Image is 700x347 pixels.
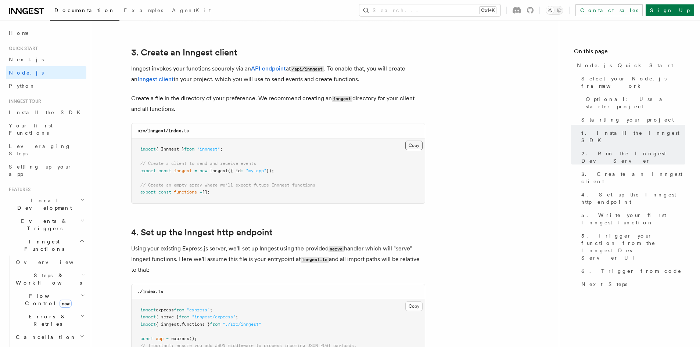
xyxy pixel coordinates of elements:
button: Toggle dark mode [546,6,563,15]
span: "inngest" [197,147,220,152]
a: 1. Install the Inngest SDK [578,126,685,147]
span: Inngest [210,168,228,173]
span: 5. Trigger your function from the Inngest Dev Server UI [581,232,685,261]
span: "express" [187,307,210,312]
span: Leveraging Steps [9,143,71,156]
a: Python [6,79,86,93]
a: Starting your project [578,113,685,126]
span: Your first Functions [9,123,53,136]
a: Documentation [50,2,119,21]
span: 5. Write your first Inngest function [581,212,685,226]
a: Next Steps [578,278,685,291]
a: Install the SDK [6,106,86,119]
span: Inngest Functions [6,238,79,253]
a: Sign Up [646,4,694,16]
span: Cancellation [13,333,76,341]
span: "my-app" [246,168,266,173]
button: Copy [405,141,423,150]
span: import [140,314,156,319]
span: // Create a client to send and receive events [140,161,256,166]
span: Node.js [9,70,44,76]
span: functions [174,189,197,195]
a: Next.js [6,53,86,66]
a: 3. Create an Inngest client [131,47,237,58]
span: new [60,300,72,308]
kbd: Ctrl+K [480,7,496,14]
a: 5. Trigger your function from the Inngest Dev Server UI [578,229,685,264]
span: Select your Node.js framework [581,75,685,90]
a: Your first Functions [6,119,86,140]
span: from [210,322,220,327]
span: from [174,307,184,312]
p: Using your existing Express.js server, we'll set up Inngest using the provided handler which will... [131,243,425,275]
span: 2. Run the Inngest Dev Server [581,150,685,165]
span: ; [210,307,212,312]
a: Setting up your app [6,160,86,181]
span: Python [9,83,36,89]
code: src/inngest/index.ts [137,128,189,133]
button: Cancellation [13,330,86,344]
span: Node.js Quick Start [577,62,673,69]
p: Create a file in the directory of your preference. We recommend creating an directory for your cl... [131,93,425,114]
button: Events & Triggers [6,214,86,235]
span: "inngest/express" [192,314,236,319]
a: Inngest client [137,76,174,83]
span: Events & Triggers [6,217,80,232]
span: import [140,322,156,327]
a: Contact sales [575,4,643,16]
span: "./src/inngest" [223,322,261,327]
a: Overview [13,256,86,269]
a: 2. Run the Inngest Dev Server [578,147,685,167]
span: Quick start [6,46,38,51]
span: Errors & Retries [13,313,80,328]
span: express [156,307,174,312]
button: Local Development [6,194,86,214]
span: export [140,168,156,173]
span: = [200,189,202,195]
span: { Inngest } [156,147,184,152]
span: 6. Trigger from code [581,267,682,275]
span: Setting up your app [9,164,72,177]
h4: On this page [574,47,685,59]
span: new [200,168,207,173]
span: Inngest tour [6,98,41,104]
p: Inngest invokes your functions securely via an at . To enable that, you will create an in your pr... [131,64,425,84]
span: 3. Create an Inngest client [581,170,685,185]
span: ; [220,147,223,152]
button: Copy [405,301,423,311]
a: 4. Set up the Inngest http endpoint [131,227,273,238]
a: Leveraging Steps [6,140,86,160]
span: : [241,168,243,173]
span: Install the SDK [9,109,85,115]
span: = [166,336,169,341]
button: Flow Controlnew [13,289,86,310]
span: Features [6,187,30,192]
code: /api/inngest [291,66,324,72]
span: Optional: Use a starter project [586,95,685,110]
span: Steps & Workflows [13,272,82,286]
span: Starting your project [581,116,674,123]
span: const [158,168,171,173]
a: Node.js Quick Start [574,59,685,72]
a: Node.js [6,66,86,79]
span: Flow Control [13,292,81,307]
span: Next.js [9,57,44,62]
a: 6. Trigger from code [578,264,685,278]
span: 1. Install the Inngest SDK [581,129,685,144]
span: export [140,189,156,195]
span: express [171,336,189,341]
a: 3. Create an Inngest client [578,167,685,188]
code: serve [329,246,344,252]
span: inngest [174,168,192,173]
span: Documentation [54,7,115,13]
span: }); [266,168,274,173]
button: Search...Ctrl+K [359,4,500,16]
span: 4. Set up the Inngest http endpoint [581,191,685,206]
span: []; [202,189,210,195]
span: const [158,189,171,195]
span: Local Development [6,197,80,212]
a: 4. Set up the Inngest http endpoint [578,188,685,209]
span: app [156,336,164,341]
a: Select your Node.js framework [578,72,685,93]
span: ; [236,314,238,319]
